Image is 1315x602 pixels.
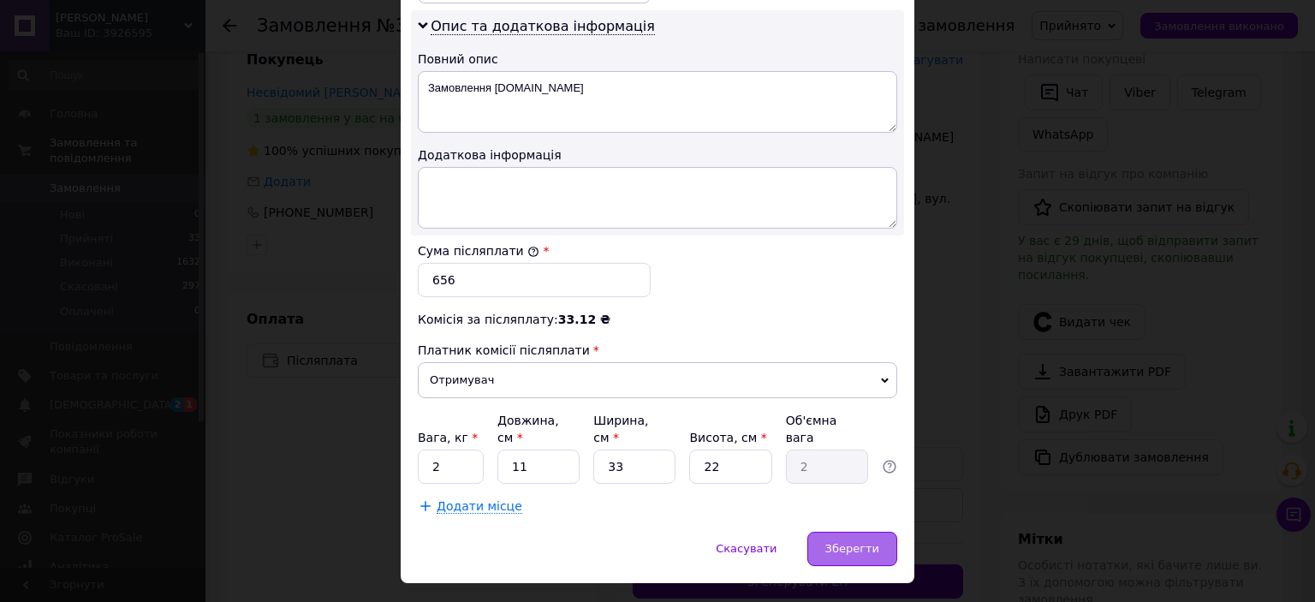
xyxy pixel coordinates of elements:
[593,414,648,444] label: Ширина, см
[418,431,478,444] label: Вага, кг
[497,414,559,444] label: Довжина, см
[418,362,897,398] span: Отримувач
[716,542,777,555] span: Скасувати
[418,244,539,258] label: Сума післяплати
[418,71,897,133] textarea: Замовлення [DOMAIN_NAME]
[418,51,897,68] div: Повний опис
[558,313,610,326] span: 33.12 ₴
[437,499,522,514] span: Додати місце
[689,431,766,444] label: Висота, см
[825,542,879,555] span: Зберегти
[418,343,590,357] span: Платник комісії післяплати
[786,412,868,446] div: Об'ємна вага
[431,18,655,35] span: Опис та додаткова інформація
[418,311,897,328] div: Комісія за післяплату:
[418,146,897,164] div: Додаткова інформація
